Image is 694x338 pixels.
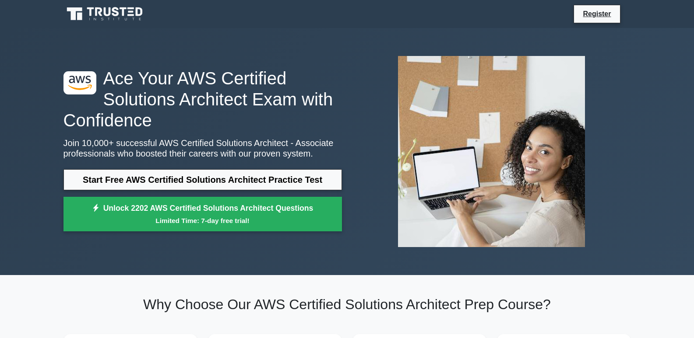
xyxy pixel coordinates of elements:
[578,8,616,19] a: Register
[63,197,342,232] a: Unlock 2202 AWS Certified Solutions Architect QuestionsLimited Time: 7-day free trial!
[63,68,342,131] h1: Ace Your AWS Certified Solutions Architect Exam with Confidence
[63,138,342,159] p: Join 10,000+ successful AWS Certified Solutions Architect - Associate professionals who boosted t...
[74,216,331,226] small: Limited Time: 7-day free trial!
[63,296,631,313] h2: Why Choose Our AWS Certified Solutions Architect Prep Course?
[63,169,342,190] a: Start Free AWS Certified Solutions Architect Practice Test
